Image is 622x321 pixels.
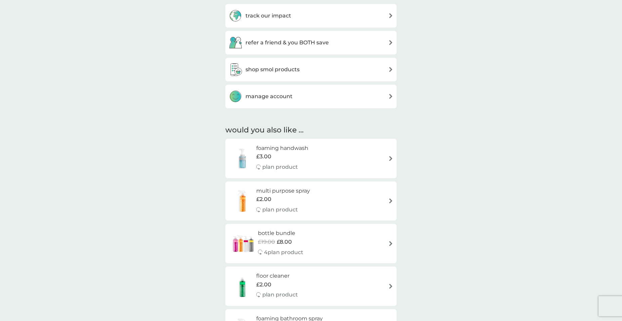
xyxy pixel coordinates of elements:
[262,205,298,214] p: plan product
[258,229,303,238] h6: bottle bundle
[277,238,292,246] span: £8.00
[388,13,393,18] img: arrow right
[256,187,310,195] h6: multi purpose spray
[256,195,271,204] span: £2.00
[229,274,256,298] img: floor cleaner
[388,241,393,246] img: arrow right
[258,238,275,246] span: £19.00
[256,280,271,289] span: £2.00
[246,92,293,101] h3: manage account
[229,232,258,255] img: bottle bundle
[388,156,393,161] img: arrow right
[256,272,298,280] h6: floor cleaner
[225,125,397,135] h2: would you also like ...
[229,147,256,170] img: foaming handwash
[388,67,393,72] img: arrow right
[388,94,393,99] img: arrow right
[256,144,308,153] h6: foaming handwash
[388,40,393,45] img: arrow right
[246,65,300,74] h3: shop smol products
[388,198,393,203] img: arrow right
[246,38,329,47] h3: refer a friend & you BOTH save
[262,290,298,299] p: plan product
[246,11,291,20] h3: track our impact
[229,189,256,213] img: multi purpose spray
[262,163,298,171] p: plan product
[256,152,271,161] span: £3.00
[264,248,303,257] p: 4 plan product
[388,284,393,289] img: arrow right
